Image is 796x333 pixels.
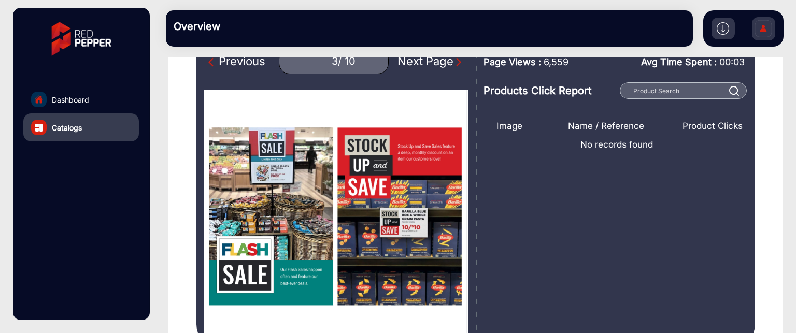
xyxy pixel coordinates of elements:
[719,56,745,67] span: 00:03
[44,13,119,65] img: vmg-logo
[52,94,89,105] span: Dashboard
[752,12,774,48] img: Sign%20Up.svg
[174,20,319,33] h3: Overview
[680,120,745,133] div: Product Clicks
[484,84,617,97] h3: Products Click Report
[544,55,568,69] span: 6,559
[34,95,44,104] img: home
[489,138,745,152] span: No records found
[531,120,680,133] div: Name / Reference
[23,85,139,113] a: Dashboard
[23,113,139,141] a: Catalogs
[338,55,356,68] div: / 10
[641,55,717,69] span: Avg Time Spent :
[717,22,729,35] img: h2download.svg
[484,55,541,69] span: Page Views :
[729,86,740,96] img: prodSearch%20_white.svg
[52,122,82,133] span: Catalogs
[453,57,464,67] img: Next Page
[35,124,43,132] img: catalog
[208,57,219,67] img: Previous Page
[489,120,531,133] div: Image
[620,82,746,99] input: Product Search
[397,53,464,70] div: Next Page
[208,53,265,70] div: Previous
